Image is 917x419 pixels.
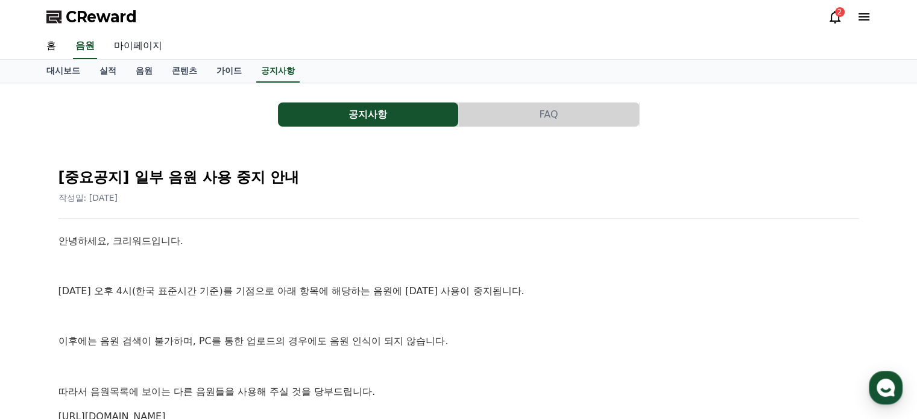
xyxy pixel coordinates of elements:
a: 실적 [90,60,126,83]
div: 2 [835,7,845,17]
p: [DATE] 오후 4시(한국 표준시간 기준)를 기점으로 아래 항목에 해당하는 음원에 [DATE] 사용이 중지됩니다. [58,283,859,299]
a: 대시보드 [37,60,90,83]
a: 대화 [80,319,156,349]
p: 따라서 음원목록에 보이는 다른 음원들을 사용해 주실 것을 당부드립니다. [58,384,859,400]
a: 음원 [73,34,97,59]
span: CReward [66,7,137,27]
span: 홈 [38,337,45,347]
button: 공지사항 [278,102,458,127]
a: 공지사항 [278,102,459,127]
a: 홈 [37,34,66,59]
span: 설정 [186,337,201,347]
a: 콘텐츠 [162,60,207,83]
a: 가이드 [207,60,251,83]
span: 대화 [110,338,125,347]
button: FAQ [459,102,639,127]
a: 음원 [126,60,162,83]
p: 안녕하세요, 크리워드입니다. [58,233,859,249]
a: 마이페이지 [104,34,172,59]
a: 홈 [4,319,80,349]
p: 이후에는 음원 검색이 불가하며, PC를 통한 업로드의 경우에도 음원 인식이 되지 않습니다. [58,333,859,349]
h2: [중요공지] 일부 음원 사용 중지 안내 [58,168,859,187]
a: 설정 [156,319,232,349]
a: 2 [828,10,842,24]
span: 작성일: [DATE] [58,193,118,203]
a: CReward [46,7,137,27]
a: 공지사항 [256,60,300,83]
